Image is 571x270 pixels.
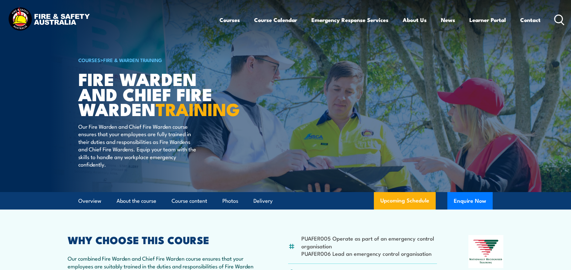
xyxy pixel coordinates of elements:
[520,11,541,28] a: Contact
[78,56,238,64] h6: >
[301,250,437,257] li: PUAFER006 Lead an emergency control organisation
[469,11,506,28] a: Learner Portal
[374,192,436,210] a: Upcoming Schedule
[441,11,455,28] a: News
[68,235,257,244] h2: WHY CHOOSE THIS COURSE
[172,192,207,210] a: Course content
[78,123,196,168] p: Our Fire Warden and Chief Fire Warden course ensures that your employees are fully trained in the...
[222,192,238,210] a: Photos
[78,192,101,210] a: Overview
[403,11,427,28] a: About Us
[253,192,273,210] a: Delivery
[117,192,156,210] a: About the course
[311,11,388,28] a: Emergency Response Services
[301,234,437,250] li: PUAFER005 Operate as part of an emergency control organisation
[103,56,162,63] a: Fire & Warden Training
[78,56,100,63] a: COURSES
[254,11,297,28] a: Course Calendar
[468,235,503,268] img: Nationally Recognised Training logo.
[156,95,240,122] strong: TRAINING
[78,71,238,116] h1: Fire Warden and Chief Fire Warden
[447,192,493,210] button: Enquire Now
[219,11,240,28] a: Courses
